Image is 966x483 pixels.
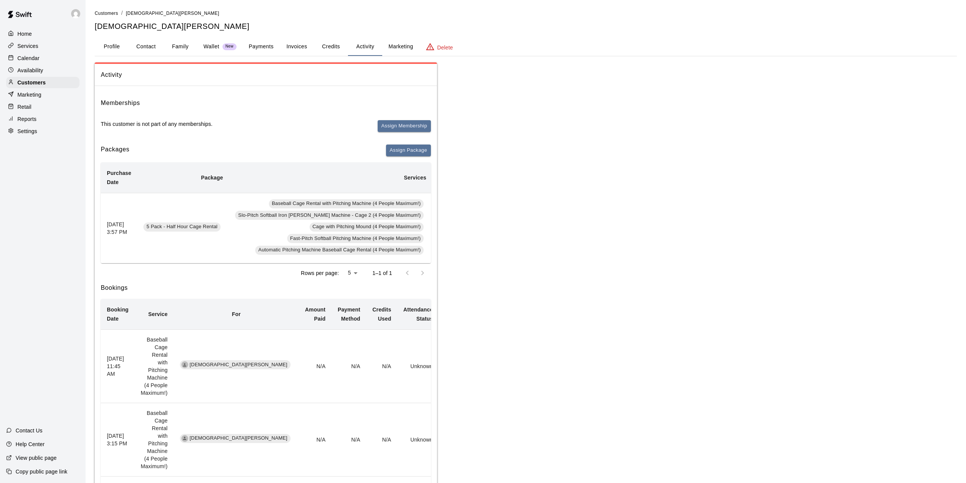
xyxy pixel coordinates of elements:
[299,403,332,476] td: N/A
[372,269,392,277] p: 1–1 of 1
[232,311,241,317] b: For
[314,38,348,56] button: Credits
[6,28,79,40] a: Home
[148,311,168,317] b: Service
[17,67,43,74] p: Availability
[6,89,79,100] a: Marketing
[95,9,957,17] nav: breadcrumb
[70,6,86,21] div: Joe Florio
[404,175,426,181] b: Services
[16,440,44,448] p: Help Center
[366,403,397,476] td: N/A
[366,329,397,403] td: N/A
[135,329,174,403] td: Baseball Cage Rental with Pitching Machine (4 People Maximum!)
[17,91,41,99] p: Marketing
[181,361,188,368] div: Christian Loyola
[143,223,221,230] span: 5 Pack - Half Hour Cage Rental
[301,269,339,277] p: Rows per page:
[378,120,431,132] button: Assign Membership
[16,427,43,434] p: Contact Us
[397,329,439,403] td: Unknown
[107,170,131,185] b: Purchase Date
[101,120,213,128] p: This customer is not part of any memberships.
[101,403,135,476] th: [DATE] 3:15 PM
[187,435,291,442] span: [DEMOGRAPHIC_DATA][PERSON_NAME]
[16,454,57,462] p: View public page
[255,246,424,254] span: Automatic Pitching Machine Baseball Cage Rental (4 People Maximum!)
[243,38,280,56] button: Payments
[71,9,80,18] img: Joe Florio
[6,52,79,64] a: Calendar
[181,435,188,442] div: Christian Loyola
[6,77,79,88] a: Customers
[203,43,219,51] p: Wallet
[17,103,32,111] p: Retail
[143,224,223,230] a: 5 Pack - Half Hour Cage Rental
[382,38,419,56] button: Marketing
[95,10,118,16] a: Customers
[17,127,37,135] p: Settings
[107,307,129,322] b: Booking Date
[135,403,174,476] td: Baseball Cage Rental with Pitching Machine (4 People Maximum!)
[95,11,118,16] span: Customers
[129,38,163,56] button: Contact
[287,235,424,242] span: Fast-Pitch Softball Pitching Machine (4 People Maximum!)
[95,38,129,56] button: Profile
[269,200,424,207] span: Baseball Cage Rental with Pitching Machine (4 People Maximum!)
[17,54,40,62] p: Calendar
[6,126,79,137] a: Settings
[280,38,314,56] button: Invoices
[372,307,391,322] b: Credits Used
[299,329,332,403] td: N/A
[101,283,431,293] h6: Bookings
[338,307,360,322] b: Payment Method
[187,361,291,369] span: [DEMOGRAPHIC_DATA][PERSON_NAME]
[101,162,583,264] table: simple table
[235,212,424,219] span: Slo-Pitch Softball Iron [PERSON_NAME] Machine - Cage 2 (4 People Maximum!)
[101,70,431,80] span: Activity
[332,403,366,476] td: N/A
[101,329,135,403] th: [DATE] 11:45 AM
[397,403,439,476] td: Unknown
[95,38,957,56] div: basic tabs example
[310,223,424,230] span: Cage with Pitching Mound (4 People Maximum!)
[222,44,237,49] span: New
[17,115,37,123] p: Reports
[101,145,129,156] h6: Packages
[17,30,32,38] p: Home
[101,193,137,263] th: [DATE] 3:57 PM
[17,42,38,50] p: Services
[163,38,197,56] button: Family
[386,145,431,156] button: Assign Package
[342,267,360,278] div: 5
[201,175,223,181] b: Package
[437,44,453,51] p: Delete
[121,9,123,17] li: /
[101,98,140,108] h6: Memberships
[348,38,382,56] button: Activity
[126,11,219,16] span: [DEMOGRAPHIC_DATA][PERSON_NAME]
[17,79,46,86] p: Customers
[95,21,957,32] h5: [DEMOGRAPHIC_DATA][PERSON_NAME]
[6,113,79,125] a: Reports
[6,101,79,113] a: Retail
[6,40,79,52] a: Services
[6,65,79,76] a: Availability
[305,307,326,322] b: Amount Paid
[332,329,366,403] td: N/A
[16,468,67,475] p: Copy public page link
[404,307,433,322] b: Attendance Status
